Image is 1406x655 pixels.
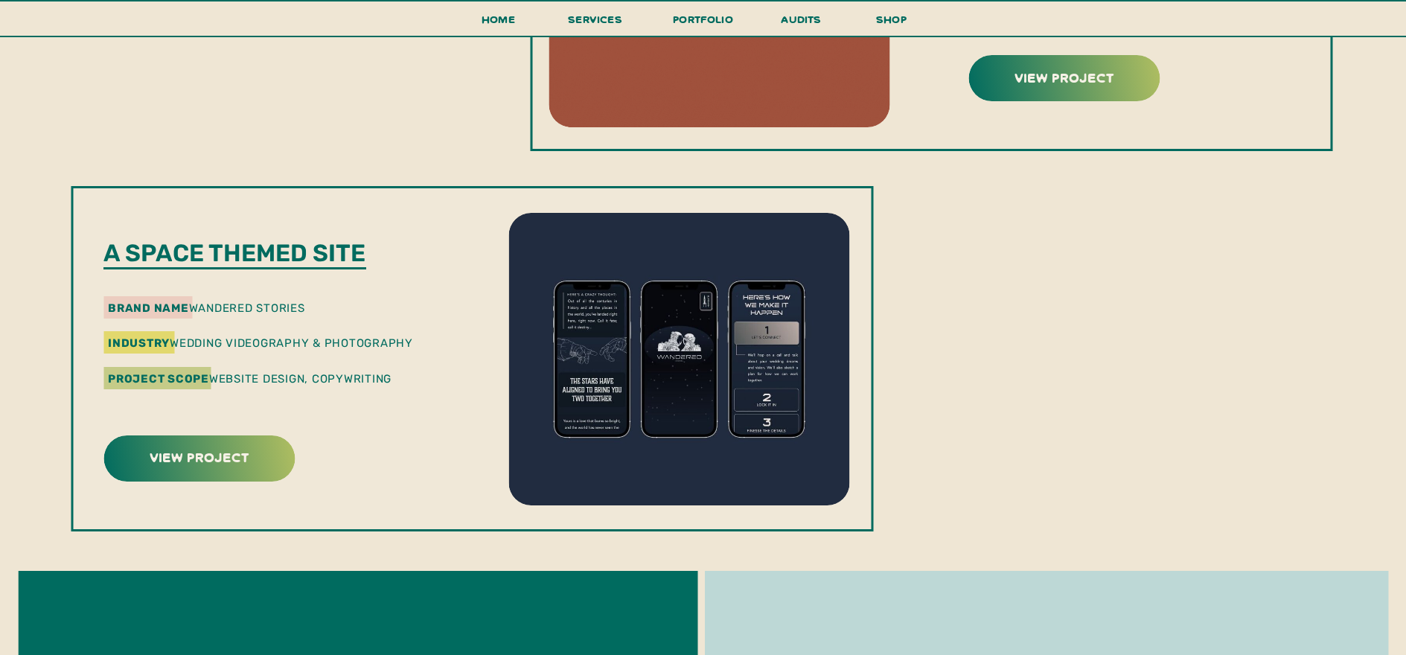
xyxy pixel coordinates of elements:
[103,238,461,269] p: a space themed site
[108,299,327,314] p: wandered stories
[133,445,265,468] a: view project
[564,10,627,37] a: services
[856,10,927,36] a: shop
[568,12,622,26] span: services
[971,65,1157,89] a: view project
[779,10,824,36] a: audits
[108,368,418,408] p: Website Design, Copywriting
[108,336,170,350] b: industry
[108,372,209,386] b: Project Scope
[108,301,189,315] b: brand name
[476,10,522,37] a: Home
[108,334,444,349] p: wedding videography & Photography
[668,10,738,37] a: portfolio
